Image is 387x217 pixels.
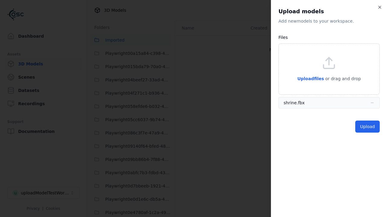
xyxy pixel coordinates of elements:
[297,76,324,81] span: Upload files
[324,75,361,82] p: or drag and drop
[278,35,288,40] label: Files
[355,121,380,133] button: Upload
[278,18,380,24] p: Add new model s to your workspace.
[278,7,380,16] h2: Upload models
[284,100,305,106] div: shrine.fbx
